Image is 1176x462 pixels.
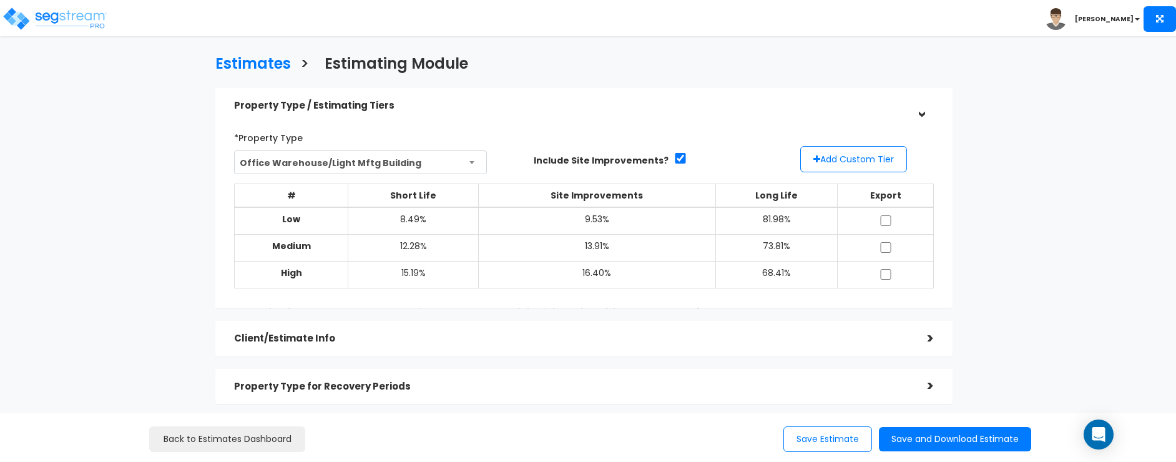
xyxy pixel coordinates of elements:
h3: Estimates [215,56,291,75]
th: Short Life [348,184,478,207]
h5: Property Type / Estimating Tiers [234,101,909,111]
div: > [912,93,931,118]
td: 73.81% [715,234,838,261]
b: [PERSON_NAME] [1075,14,1134,24]
td: 15.19% [348,261,478,288]
td: 81.98% [715,207,838,235]
label: *Property Type [234,127,303,144]
b: Disclaimer: These numbers are only estimated values based on limited information. This is NOT a g... [264,306,731,316]
a: Back to Estimates Dashboard [149,426,305,452]
img: avatar.png [1045,8,1067,30]
button: Save Estimate [783,426,872,452]
h3: > [300,56,309,75]
th: Export [838,184,934,207]
div: > [909,376,934,396]
label: Include Site Improvements? [534,154,669,167]
h3: Estimating Module [325,56,468,75]
a: Estimating Module [315,43,468,81]
b: High [281,267,302,279]
a: Estimates [206,43,291,81]
td: 68.41% [715,261,838,288]
th: Long Life [715,184,838,207]
h5: Property Type for Recovery Periods [234,381,909,392]
td: 12.28% [348,234,478,261]
div: Open Intercom Messenger [1084,420,1114,450]
h5: Client/Estimate Info [234,333,909,344]
img: logo_pro_r.png [2,6,108,31]
th: Site Improvements [479,184,716,207]
button: Save and Download Estimate [879,427,1031,451]
button: Add Custom Tier [800,146,907,172]
td: 9.53% [479,207,716,235]
span: Office Warehouse/Light Mftg Building [234,150,487,174]
b: Medium [272,240,311,252]
div: > [909,329,934,348]
th: # [235,184,348,207]
td: 13.91% [479,234,716,261]
td: 8.49% [348,207,478,235]
b: Low [282,213,300,225]
span: Office Warehouse/Light Mftg Building [235,151,486,175]
td: 16.40% [479,261,716,288]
